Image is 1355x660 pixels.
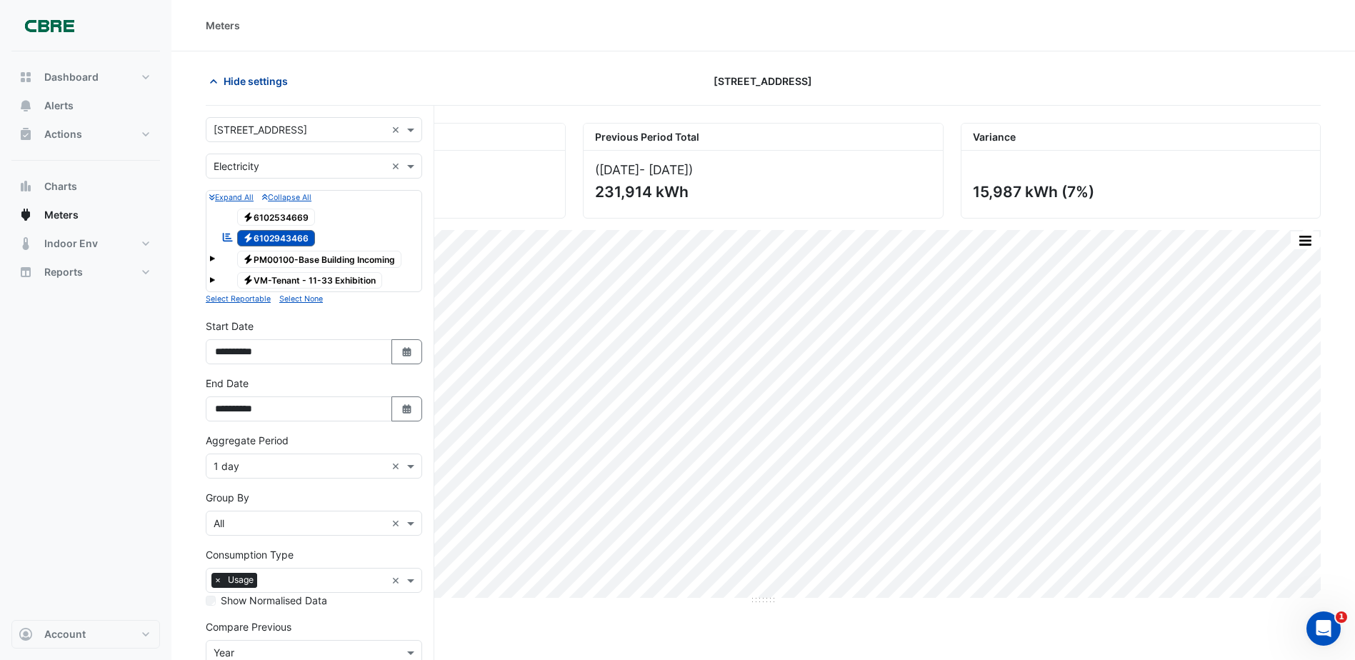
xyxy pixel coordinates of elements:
span: Clear [391,122,404,137]
button: Alerts [11,91,160,120]
fa-icon: Select Date [401,403,414,415]
label: Start Date [206,319,254,334]
button: More Options [1291,231,1319,249]
span: Dashboard [44,70,99,84]
span: Alerts [44,99,74,113]
small: Select Reportable [206,294,271,304]
app-icon: Alerts [19,99,33,113]
span: 6102534669 [237,209,316,226]
small: Expand All [209,193,254,202]
iframe: Intercom live chat [1306,611,1341,646]
app-icon: Meters [19,208,33,222]
div: 231,914 kWh [595,183,928,201]
label: Consumption Type [206,547,294,562]
div: 15,987 kWh (7%) [973,183,1306,201]
span: Reports [44,265,83,279]
span: Clear [391,159,404,174]
fa-icon: Electricity [243,211,254,222]
button: Expand All [209,191,254,204]
button: Dashboard [11,63,160,91]
label: Compare Previous [206,619,291,634]
button: Hide settings [206,69,297,94]
fa-icon: Electricity [243,254,254,264]
span: Meters [44,208,79,222]
label: Aggregate Period [206,433,289,448]
button: Select Reportable [206,292,271,305]
app-icon: Reports [19,265,33,279]
span: Usage [224,573,257,587]
span: VM-Tenant - 11-33 Exhibition [237,272,383,289]
button: Actions [11,120,160,149]
span: Clear [391,459,404,474]
div: ([DATE] ) [595,162,931,177]
div: Meters [206,18,240,33]
button: Meters [11,201,160,229]
app-icon: Dashboard [19,70,33,84]
button: Indoor Env [11,229,160,258]
div: Previous Period Total [584,124,942,151]
button: Charts [11,172,160,201]
button: Select None [279,292,323,305]
img: Company Logo [17,11,81,40]
label: Group By [206,490,249,505]
fa-icon: Electricity [243,275,254,286]
span: Clear [391,573,404,588]
button: Account [11,620,160,649]
app-icon: Charts [19,179,33,194]
span: Charts [44,179,77,194]
fa-icon: Reportable [221,231,234,244]
small: Select None [279,294,323,304]
fa-icon: Electricity [243,233,254,244]
span: Clear [391,516,404,531]
span: Hide settings [224,74,288,89]
button: Collapse All [262,191,311,204]
app-icon: Indoor Env [19,236,33,251]
label: End Date [206,376,249,391]
span: [STREET_ADDRESS] [714,74,812,89]
fa-icon: Select Date [401,346,414,358]
span: PM00100-Base Building Incoming [237,251,402,268]
span: Account [44,627,86,641]
span: Actions [44,127,82,141]
button: Reports [11,258,160,286]
app-icon: Actions [19,127,33,141]
span: 1 [1336,611,1347,623]
small: Collapse All [262,193,311,202]
span: - [DATE] [639,162,689,177]
span: 6102943466 [237,230,316,247]
div: Variance [961,124,1320,151]
span: Indoor Env [44,236,98,251]
label: Show Normalised Data [221,593,327,608]
span: × [211,573,224,587]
